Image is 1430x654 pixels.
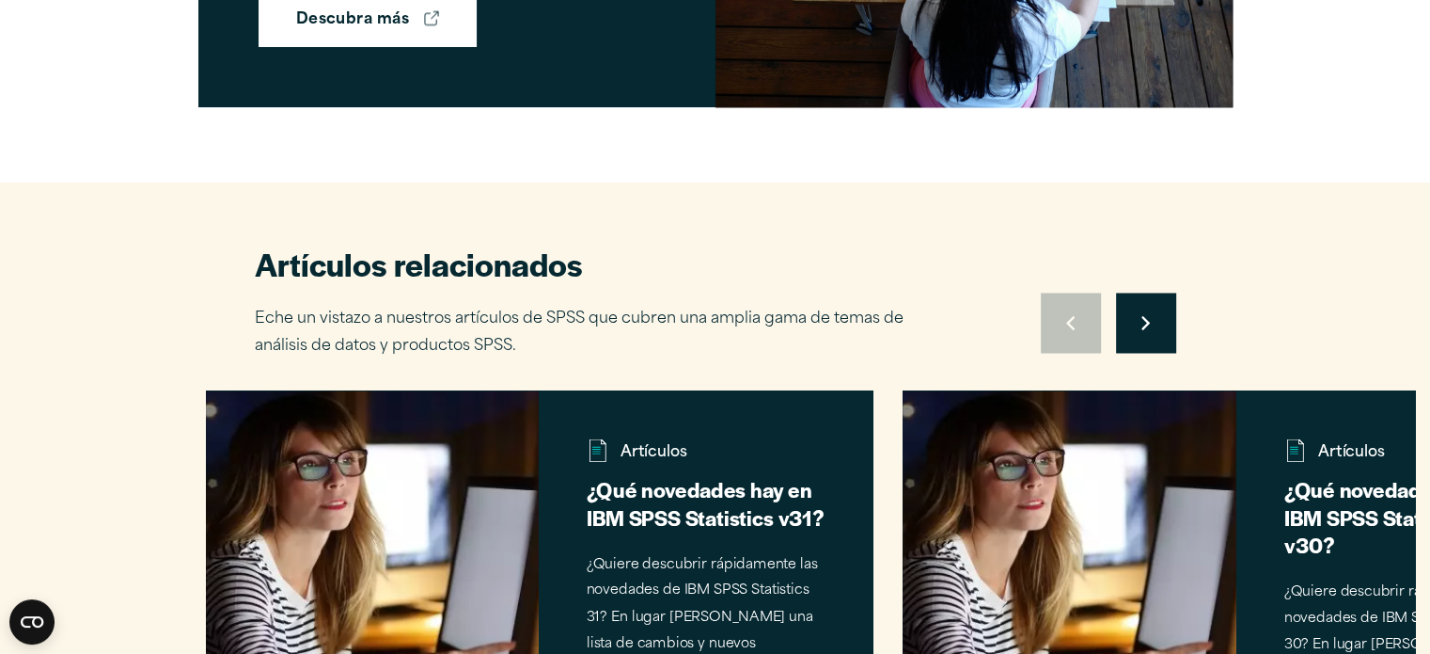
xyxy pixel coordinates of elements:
[296,12,410,27] font: Descubra más
[9,599,55,645] button: Abrir el widget CMP
[1318,445,1385,460] font: Artículos
[587,439,610,462] img: documento de documentos negativos
[1141,315,1150,330] svg: Chevron apuntando hacia la derecha
[1116,293,1176,353] button: Pasar a la siguiente diapositiva
[255,311,904,354] font: Eche un vistazo a nuestros artículos de SPSS que cubren una amplia gama de temas de análisis de d...
[587,473,825,531] font: ¿Qué novedades hay en IBM SPSS Statistics v31?
[1284,439,1308,462] img: documento de documentos negativos
[255,241,583,286] font: Artículos relacionados
[621,445,687,460] font: Artículos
